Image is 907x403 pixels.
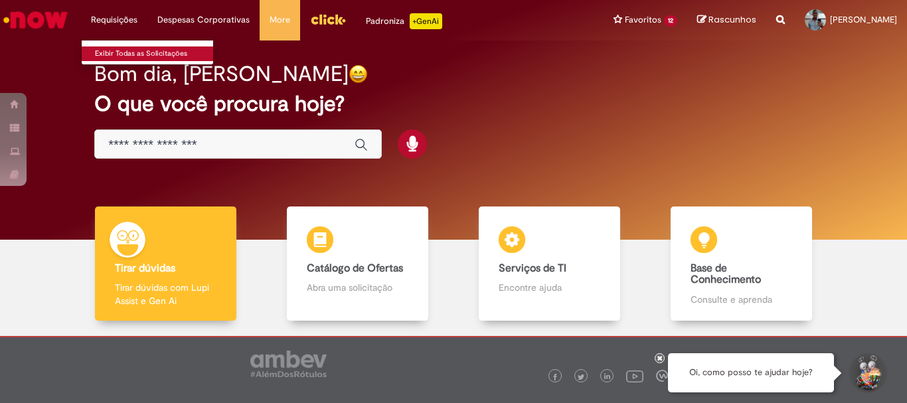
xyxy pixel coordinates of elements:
[604,373,611,381] img: logo_footer_linkedin.png
[499,281,600,294] p: Encontre ajuda
[691,293,791,306] p: Consulte e aprenda
[664,15,677,27] span: 12
[453,206,645,321] a: Serviços de TI Encontre ajuda
[578,374,584,380] img: logo_footer_twitter.png
[645,206,837,321] a: Base de Conhecimento Consulte e aprenda
[552,374,558,380] img: logo_footer_facebook.png
[307,281,408,294] p: Abra uma solicitação
[94,92,813,116] h2: O que você procura hoje?
[115,281,216,307] p: Tirar dúvidas com Lupi Assist e Gen Ai
[626,367,643,384] img: logo_footer_youtube.png
[847,353,887,393] button: Iniciar Conversa de Suporte
[307,262,403,275] b: Catálogo de Ofertas
[499,262,566,275] b: Serviços de TI
[82,46,228,61] a: Exibir Todas as Solicitações
[310,9,346,29] img: click_logo_yellow_360x200.png
[656,370,668,382] img: logo_footer_workplace.png
[250,351,327,377] img: logo_footer_ambev_rotulo_gray.png
[691,262,761,287] b: Base de Conhecimento
[157,13,250,27] span: Despesas Corporativas
[410,13,442,29] p: +GenAi
[708,13,756,26] span: Rascunhos
[262,206,453,321] a: Catálogo de Ofertas Abra uma solicitação
[91,13,137,27] span: Requisições
[625,13,661,27] span: Favoritos
[81,40,214,65] ul: Requisições
[115,262,175,275] b: Tirar dúvidas
[668,353,834,392] div: Oi, como posso te ajudar hoje?
[1,7,70,33] img: ServiceNow
[94,62,349,86] h2: Bom dia, [PERSON_NAME]
[349,64,368,84] img: happy-face.png
[70,206,262,321] a: Tirar dúvidas Tirar dúvidas com Lupi Assist e Gen Ai
[697,14,756,27] a: Rascunhos
[366,13,442,29] div: Padroniza
[830,14,897,25] span: [PERSON_NAME]
[270,13,290,27] span: More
